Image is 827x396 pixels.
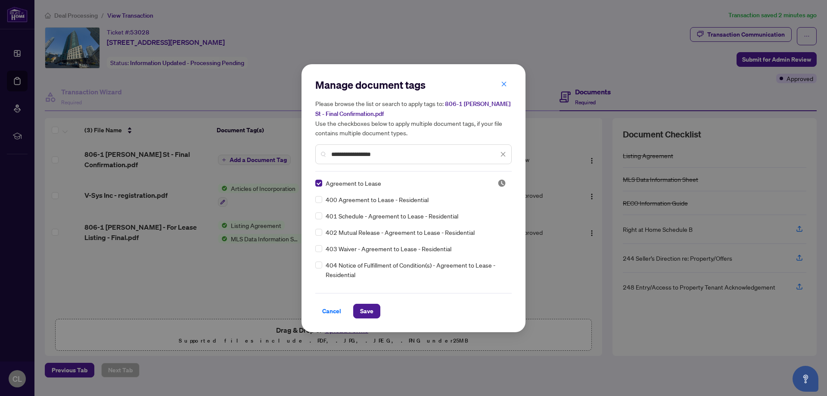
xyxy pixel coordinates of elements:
h2: Manage document tags [315,78,512,92]
span: Cancel [322,304,341,318]
span: 403 Waiver - Agreement to Lease - Residential [326,244,451,253]
span: 402 Mutual Release - Agreement to Lease - Residential [326,228,475,237]
span: close [500,151,506,157]
span: Save [360,304,373,318]
span: 400 Agreement to Lease - Residential [326,195,429,204]
h5: Please browse the list or search to apply tags to: Use the checkboxes below to apply multiple doc... [315,99,512,137]
span: 401 Schedule - Agreement to Lease - Residential [326,211,458,221]
span: Agreement to Lease [326,178,381,188]
img: status [497,179,506,187]
button: Save [353,304,380,318]
button: Open asap [793,366,818,392]
span: close [501,81,507,87]
span: Pending Review [497,179,506,187]
span: 806-1 [PERSON_NAME] St - Final Confirmation.pdf [315,100,510,118]
span: 404 Notice of Fulfillment of Condition(s) - Agreement to Lease - Residential [326,260,507,279]
button: Cancel [315,304,348,318]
